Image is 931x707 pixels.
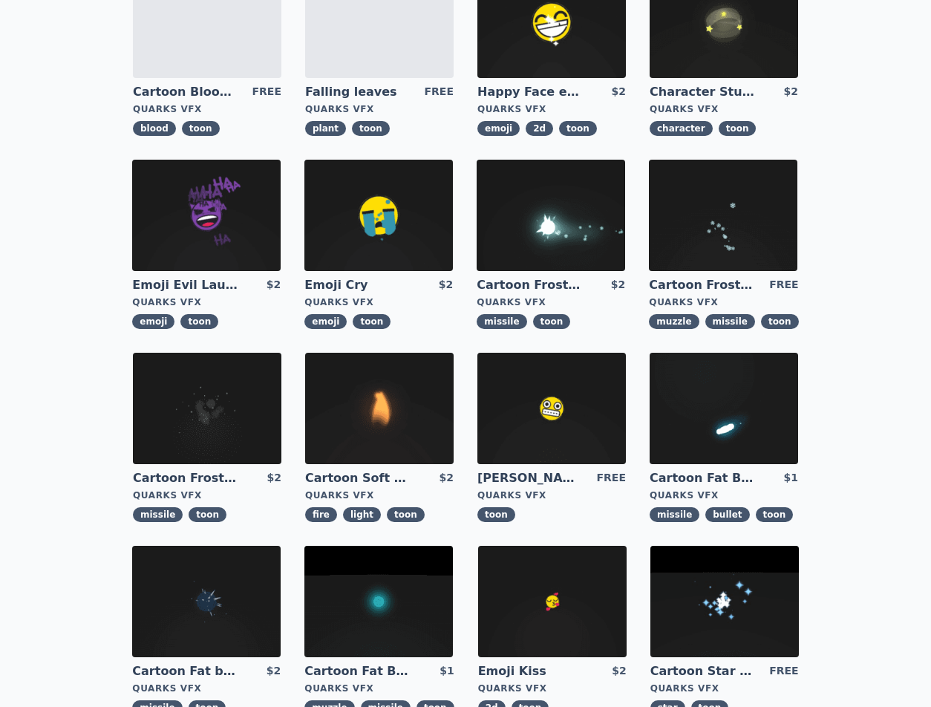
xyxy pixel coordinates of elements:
div: $2 [611,277,625,293]
img: imgAlt [477,353,626,464]
a: Cartoon Frost Missile Explosion [133,470,240,486]
span: toon [180,314,218,329]
div: Quarks VFX [305,489,454,501]
a: Cartoon Fat Bullet [650,470,757,486]
a: [PERSON_NAME] [477,470,584,486]
img: imgAlt [133,353,281,464]
div: $1 [784,470,798,486]
span: light [343,507,381,522]
div: Quarks VFX [304,296,453,308]
div: $2 [612,663,626,680]
span: 2d [526,121,553,136]
img: imgAlt [650,546,799,657]
img: imgAlt [649,160,797,271]
span: toon [477,507,515,522]
span: missile [133,507,183,522]
img: imgAlt [478,546,627,657]
div: FREE [252,84,281,100]
img: imgAlt [132,160,281,271]
div: $2 [267,277,281,293]
div: Quarks VFX [477,489,626,501]
span: emoji [304,314,347,329]
span: toon [761,314,799,329]
div: Quarks VFX [133,489,281,501]
span: plant [305,121,346,136]
div: FREE [425,84,454,100]
a: Cartoon Frost Missile Muzzle Flash [649,277,756,293]
a: Happy Face emoji [477,84,584,100]
span: toon [182,121,220,136]
div: Quarks VFX [133,103,281,115]
span: bullet [705,507,749,522]
div: $1 [440,663,454,680]
a: Character Stun Effect [650,84,757,100]
span: toon [352,121,390,136]
span: toon [533,314,571,329]
img: imgAlt [132,546,281,657]
span: toon [353,314,391,329]
a: Cartoon Star field [650,663,757,680]
a: Emoji Cry [304,277,411,293]
div: Quarks VFX [304,682,454,694]
div: $2 [439,277,453,293]
span: missile [477,314,526,329]
div: $2 [612,84,626,100]
a: Cartoon Frost Missile [477,277,584,293]
div: Quarks VFX [478,682,627,694]
img: imgAlt [304,546,453,657]
div: Quarks VFX [305,103,454,115]
span: emoji [477,121,520,136]
span: toon [756,507,794,522]
img: imgAlt [304,160,453,271]
div: Quarks VFX [650,489,798,501]
img: imgAlt [477,160,625,271]
span: character [650,121,713,136]
span: toon [719,121,757,136]
span: toon [189,507,226,522]
span: toon [387,507,425,522]
span: emoji [132,314,174,329]
a: Falling leaves [305,84,412,100]
div: Quarks VFX [649,296,798,308]
div: Quarks VFX [132,296,281,308]
span: toon [559,121,597,136]
span: missile [705,314,755,329]
div: FREE [597,470,626,486]
span: blood [133,121,176,136]
span: missile [650,507,699,522]
div: $2 [784,84,798,100]
span: fire [305,507,337,522]
a: Emoji Kiss [478,663,585,680]
img: imgAlt [650,353,798,464]
div: $2 [267,663,281,680]
div: Quarks VFX [650,103,798,115]
a: Cartoon Fat bullet explosion [132,663,239,680]
a: Cartoon Fat Bullet Muzzle Flash [304,663,411,680]
div: FREE [769,663,798,680]
a: Emoji Evil Laugh [132,277,239,293]
a: Cartoon Soft CandleLight [305,470,412,486]
div: FREE [769,277,798,293]
div: $2 [267,470,281,486]
div: Quarks VFX [132,682,281,694]
div: $2 [440,470,454,486]
div: Quarks VFX [477,103,626,115]
a: Cartoon Blood Splash [133,84,240,100]
span: muzzle [649,314,699,329]
div: Quarks VFX [477,296,625,308]
div: Quarks VFX [650,682,799,694]
img: imgAlt [305,353,454,464]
